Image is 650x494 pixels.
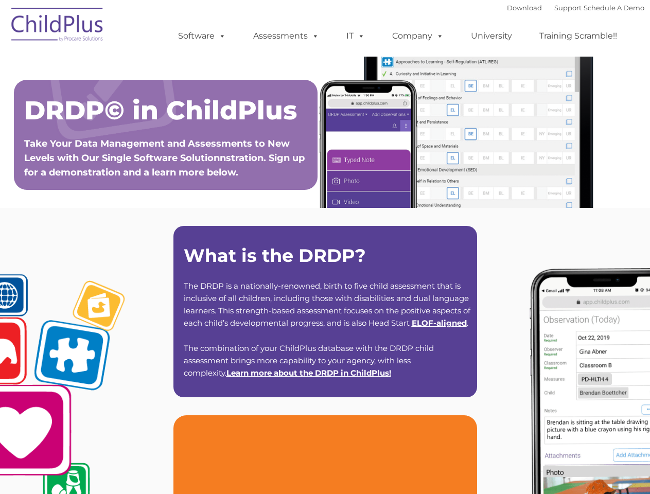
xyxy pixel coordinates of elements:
[24,95,297,126] span: DRDP© in ChildPlus
[412,318,467,328] a: ELOF-aligned
[507,4,644,12] font: |
[168,26,236,46] a: Software
[184,281,470,328] span: The DRDP is a nationally-renowned, birth to five child assessment that is inclusive of all childr...
[226,368,391,378] span: !
[24,138,305,178] span: Take Your Data Management and Assessments to New Levels with Our Single Software Solutionnstratio...
[184,244,366,267] strong: What is the DRDP?
[461,26,522,46] a: University
[336,26,375,46] a: IT
[507,4,542,12] a: Download
[382,26,454,46] a: Company
[184,343,434,378] span: The combination of your ChildPlus database with the DRDP child assessment brings more capability ...
[584,4,644,12] a: Schedule A Demo
[6,1,109,52] img: ChildPlus by Procare Solutions
[529,26,627,46] a: Training Scramble!!
[226,368,389,378] a: Learn more about the DRDP in ChildPlus
[554,4,582,12] a: Support
[243,26,329,46] a: Assessments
